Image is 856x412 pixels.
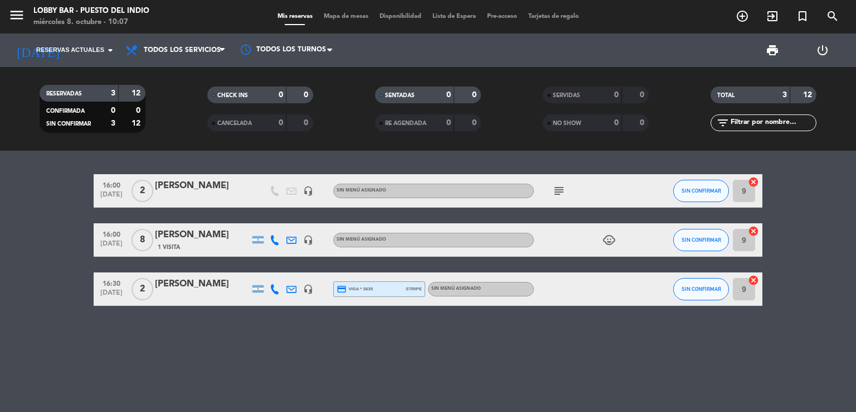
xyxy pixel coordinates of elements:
[111,119,115,127] strong: 3
[46,108,85,114] span: CONFIRMADA
[427,13,481,20] span: Lista de Espera
[385,121,426,126] span: RE AGENDADA
[36,45,104,55] span: Reservas actuales
[279,91,283,99] strong: 0
[33,17,149,28] div: miércoles 8. octubre - 10:07
[8,7,25,23] i: menu
[132,229,153,251] span: 8
[748,176,759,188] i: cancel
[303,284,313,294] i: headset_mic
[318,13,374,20] span: Mapa de mesas
[303,235,313,245] i: headset_mic
[337,237,386,242] span: Sin menú asignado
[303,186,313,196] i: headset_mic
[155,179,250,193] div: [PERSON_NAME]
[337,284,347,294] i: credit_card
[132,119,143,127] strong: 12
[132,278,153,300] span: 2
[682,237,721,243] span: SIN CONFIRMAR
[98,227,125,240] span: 16:00
[406,285,422,293] span: stripe
[553,93,580,98] span: SERVIDAS
[446,119,451,127] strong: 0
[104,44,117,57] i: arrow_drop_down
[766,44,779,57] span: print
[736,9,749,23] i: add_circle_outline
[602,233,616,247] i: child_care
[748,226,759,237] i: cancel
[272,13,318,20] span: Mis reservas
[826,9,839,23] i: search
[337,284,373,294] span: visa * 3635
[144,46,221,54] span: Todos los servicios
[46,121,91,127] span: SIN CONFIRMAR
[33,6,149,17] div: Lobby Bar - Puesto del Indio
[766,9,779,23] i: exit_to_app
[98,276,125,289] span: 16:30
[614,119,619,127] strong: 0
[816,44,829,57] i: power_settings_new
[717,93,735,98] span: TOTAL
[98,240,125,253] span: [DATE]
[132,89,143,97] strong: 12
[552,184,566,198] i: subject
[553,121,581,126] span: NO SHOW
[385,93,415,98] span: SENTADAS
[46,91,82,97] span: RESERVADAS
[640,119,646,127] strong: 0
[472,91,479,99] strong: 0
[472,119,479,127] strong: 0
[682,188,721,194] span: SIN CONFIRMAR
[304,119,310,127] strong: 0
[158,243,180,252] span: 1 Visita
[446,91,451,99] strong: 0
[673,278,729,300] button: SIN CONFIRMAR
[155,277,250,291] div: [PERSON_NAME]
[640,91,646,99] strong: 0
[673,229,729,251] button: SIN CONFIRMAR
[797,33,848,67] div: LOG OUT
[523,13,585,20] span: Tarjetas de regalo
[111,89,115,97] strong: 3
[673,180,729,202] button: SIN CONFIRMAR
[132,180,153,202] span: 2
[716,116,729,130] i: filter_list
[614,91,619,99] strong: 0
[374,13,427,20] span: Disponibilidad
[136,107,143,114] strong: 0
[481,13,523,20] span: Pre-acceso
[279,119,283,127] strong: 0
[431,286,481,291] span: Sin menú asignado
[8,7,25,27] button: menu
[337,188,386,193] span: Sin menú asignado
[8,38,67,63] i: [DATE]
[217,121,252,126] span: CANCELADA
[155,228,250,242] div: [PERSON_NAME]
[729,117,816,129] input: Filtrar por nombre...
[111,107,115,114] strong: 0
[304,91,310,99] strong: 0
[682,286,721,292] span: SIN CONFIRMAR
[782,91,787,99] strong: 3
[98,191,125,204] span: [DATE]
[796,9,809,23] i: turned_in_not
[748,275,759,286] i: cancel
[98,178,125,191] span: 16:00
[803,91,814,99] strong: 12
[98,289,125,302] span: [DATE]
[217,93,248,98] span: CHECK INS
